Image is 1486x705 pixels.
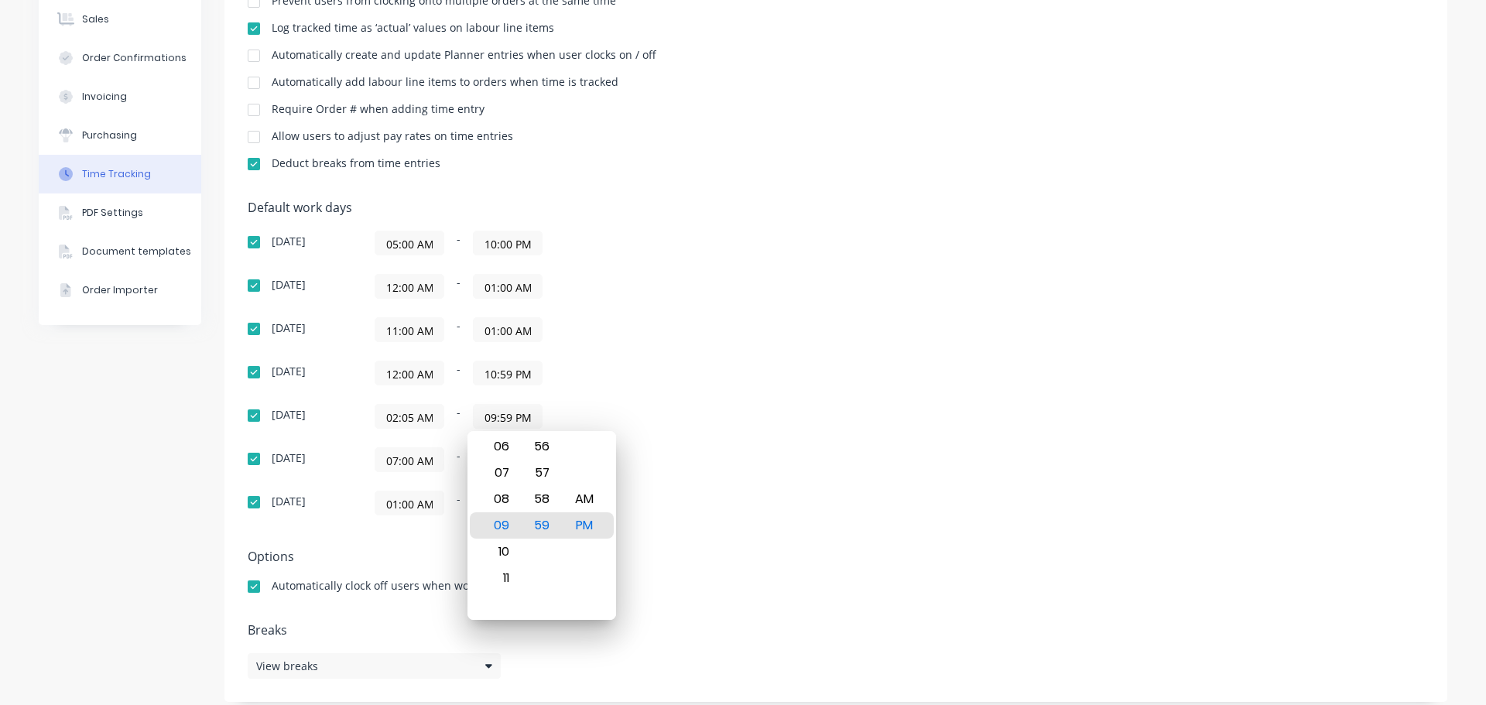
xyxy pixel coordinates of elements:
[82,51,187,65] div: Order Confirmations
[566,486,604,512] div: AM
[256,658,318,674] span: View breaks
[481,565,519,591] div: 11
[82,167,151,181] div: Time Tracking
[272,131,513,142] div: Allow users to adjust pay rates on time entries
[272,236,306,247] div: [DATE]
[375,448,443,471] input: Start
[39,232,201,271] button: Document templates
[481,460,519,486] div: 07
[39,271,201,310] button: Order Importer
[375,317,762,342] div: -
[272,366,306,377] div: [DATE]
[481,433,519,460] div: 06
[272,409,306,420] div: [DATE]
[272,22,554,33] div: Log tracked time as ‘actual’ values on labour line items
[82,128,137,142] div: Purchasing
[39,116,201,155] button: Purchasing
[523,486,561,512] div: 58
[39,155,201,193] button: Time Tracking
[248,200,1424,215] h5: Default work days
[375,447,762,472] div: -
[521,431,563,620] div: Minute
[272,453,306,464] div: [DATE]
[272,77,618,87] div: Automatically add labour line items to orders when time is tracked
[474,405,542,428] input: Finish
[272,323,306,334] div: [DATE]
[82,245,191,258] div: Document templates
[523,433,561,460] div: 56
[375,361,762,385] div: -
[523,460,561,486] div: 57
[474,318,542,341] input: Finish
[82,283,158,297] div: Order Importer
[39,77,201,116] button: Invoicing
[481,512,519,539] div: 09
[272,279,306,290] div: [DATE]
[481,539,519,565] div: 10
[82,12,109,26] div: Sales
[248,623,1424,638] h5: Breaks
[566,512,604,539] div: PM
[375,491,443,515] input: Start
[481,486,519,512] div: 08
[375,274,762,299] div: -
[39,39,201,77] button: Order Confirmations
[474,231,542,255] input: Finish
[272,158,440,169] div: Deduct breaks from time entries
[474,361,542,385] input: Finish
[375,404,762,429] div: -
[375,405,443,428] input: Start
[272,496,306,507] div: [DATE]
[82,90,127,104] div: Invoicing
[478,431,521,620] div: Hour
[248,549,1424,564] h5: Options
[375,231,443,255] input: Start
[474,275,542,298] input: Finish
[375,231,762,255] div: -
[375,275,443,298] input: Start
[272,580,544,591] div: Automatically clock off users when work day finishes
[375,491,762,515] div: -
[272,104,484,115] div: Require Order # when adding time entry
[375,318,443,341] input: Start
[39,193,201,232] button: PDF Settings
[375,361,443,385] input: Start
[272,50,656,60] div: Automatically create and update Planner entries when user clocks on / off
[523,512,561,539] div: 59
[82,206,143,220] div: PDF Settings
